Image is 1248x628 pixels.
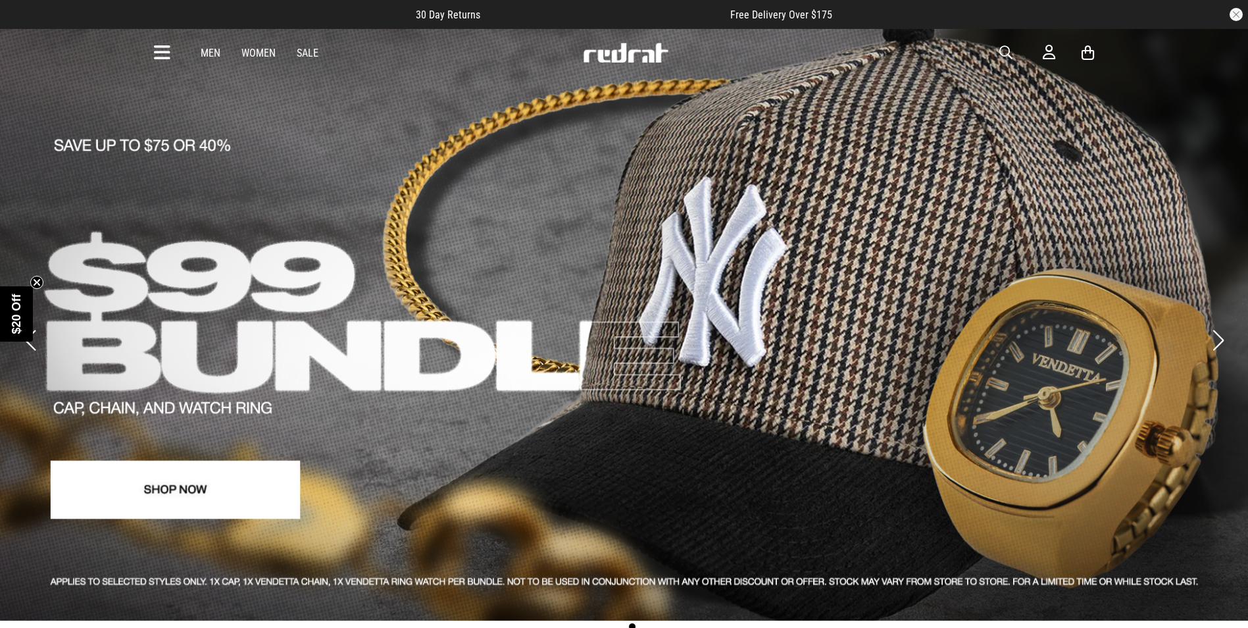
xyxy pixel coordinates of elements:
[582,43,669,63] img: Redrat logo
[416,9,480,21] span: 30 Day Returns
[507,8,704,21] iframe: Customer reviews powered by Trustpilot
[241,47,276,59] a: Women
[10,294,23,334] span: $20 Off
[297,47,318,59] a: Sale
[11,5,50,45] button: Open LiveChat chat widget
[30,276,43,289] button: Close teaser
[201,47,220,59] a: Men
[1209,326,1227,355] button: Next slide
[730,9,832,21] span: Free Delivery Over $175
